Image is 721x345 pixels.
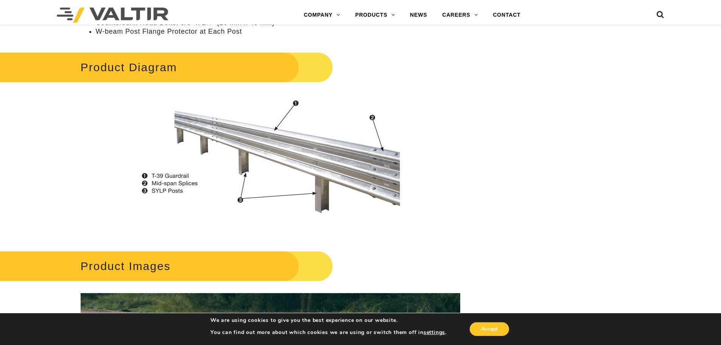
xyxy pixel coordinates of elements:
[210,329,447,336] p: You can find out more about which cookies we are using or switch them off in .
[470,322,509,336] button: Accept
[96,27,460,36] li: W-beam Post Flange Protector at Each Post
[435,8,486,23] a: CAREERS
[485,8,528,23] a: CONTACT
[424,329,445,336] button: settings
[210,317,447,324] p: We are using cookies to give you the best experience on our website.
[296,8,348,23] a: COMPANY
[57,8,168,23] img: Valtir
[402,8,434,23] a: NEWS
[348,8,403,23] a: PRODUCTS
